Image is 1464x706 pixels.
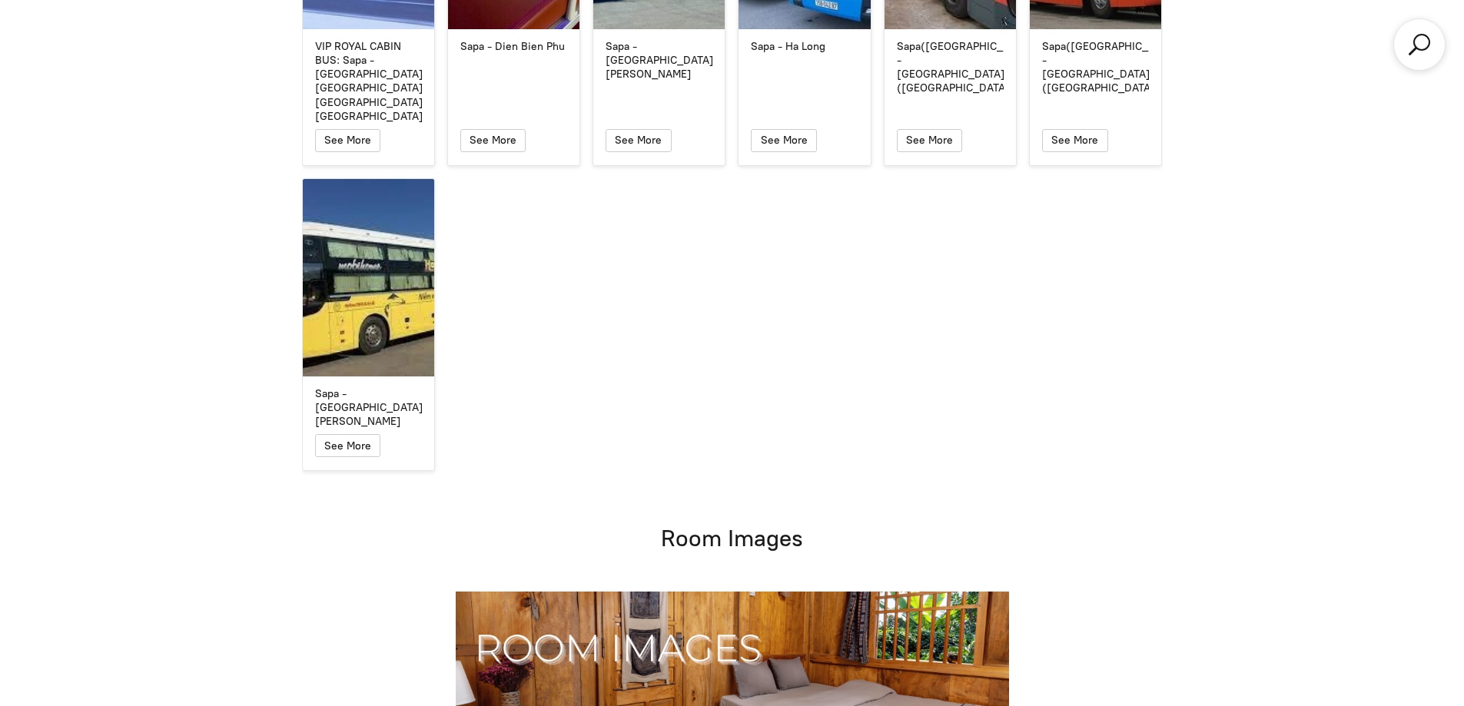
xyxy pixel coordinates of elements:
div: Sapa - Dien Bien Phu [460,40,567,54]
button: See More [315,129,380,152]
a: Sapa - Dien Bien Phu [448,40,579,54]
button: See More [751,129,816,152]
div: Sapa - Ha Long [751,40,858,54]
a: Search products [1406,31,1433,58]
a: Sapa([GEOGRAPHIC_DATA]) - [GEOGRAPHIC_DATA]([GEOGRAPHIC_DATA]) [885,40,1016,96]
a: Sapa - [GEOGRAPHIC_DATA][PERSON_NAME] [593,40,725,82]
button: See More [315,434,380,457]
div: Sapa - [GEOGRAPHIC_DATA][PERSON_NAME] [315,387,422,429]
button: See More [606,129,671,152]
span: See More [906,134,953,147]
button: See More [1042,129,1107,152]
a: Sapa([GEOGRAPHIC_DATA]) - [GEOGRAPHIC_DATA]([GEOGRAPHIC_DATA]) [1030,40,1161,96]
a: Sapa - [GEOGRAPHIC_DATA][PERSON_NAME] [303,387,434,429]
div: Sapa([GEOGRAPHIC_DATA]) - [GEOGRAPHIC_DATA]([GEOGRAPHIC_DATA]) [897,40,1004,96]
div: Sapa([GEOGRAPHIC_DATA]) - [GEOGRAPHIC_DATA]([GEOGRAPHIC_DATA]) [1042,40,1149,96]
a: Sapa - Ninh Binh [303,179,434,376]
a: VIP ROYAL CABIN BUS: Sapa - [GEOGRAPHIC_DATA], [GEOGRAPHIC_DATA], [GEOGRAPHIC_DATA], [GEOGRAPHIC_... [303,40,434,124]
h1: Room Images [302,523,1163,553]
span: See More [324,439,371,452]
span: See More [1051,134,1098,147]
button: See More [460,129,526,152]
span: See More [470,134,516,147]
span: See More [615,134,662,147]
div: Sapa - [GEOGRAPHIC_DATA][PERSON_NAME] [606,40,712,82]
span: See More [761,134,808,147]
span: See More [324,134,371,147]
div: VIP ROYAL CABIN BUS: Sapa - [GEOGRAPHIC_DATA], [GEOGRAPHIC_DATA], [GEOGRAPHIC_DATA], [GEOGRAPHIC_... [315,40,422,124]
button: See More [897,129,962,152]
a: Sapa - Ha Long [739,40,870,54]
